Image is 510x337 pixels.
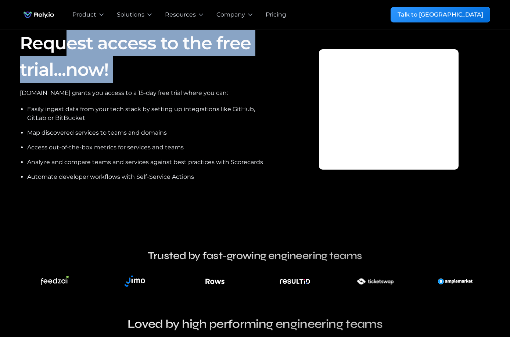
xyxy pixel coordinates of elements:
h4: Trusted by fast-growing engineering teams [93,249,417,262]
h3: Loved by high performing engineering teams [93,315,417,333]
li: Analyze and compare teams and services against best practices with Scorecards [27,158,273,167]
iframe: Web Forms [334,64,444,160]
li: Automate developer workflows with Self-Service Actions [27,173,273,181]
div: Company [216,10,245,19]
div: Product [72,10,96,19]
li: Access out-of-the-box metrics for services and teams [27,143,273,152]
a: home [20,7,58,22]
div: Talk to [GEOGRAPHIC_DATA] [398,10,483,19]
li: Easily ingest data from your tech stack by setting up integrations like GitHub, GitLab or BitBucket [27,105,273,123]
a: Talk to [GEOGRAPHIC_DATA] [391,7,490,22]
iframe: Chatbot [461,288,500,327]
div: [DOMAIN_NAME] grants you access to a 15-day free trial where you can: [20,89,273,97]
h1: Request access to the free trial...now! [20,30,273,83]
img: An illustration of an explorer using binoculars [438,271,473,292]
li: Map discovered services to teams and domains [27,128,273,137]
img: An illustration of an explorer using binoculars [279,271,310,292]
a: Pricing [266,10,286,19]
div: Resources [165,10,196,19]
img: An illustration of an explorer using binoculars [347,271,403,292]
div: Solutions [117,10,144,19]
img: An illustration of an explorer using binoculars [121,271,149,292]
img: An illustration of an explorer using binoculars [41,276,69,287]
img: An illustration of an explorer using binoculars [205,271,225,292]
img: Rely.io logo [20,7,58,22]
